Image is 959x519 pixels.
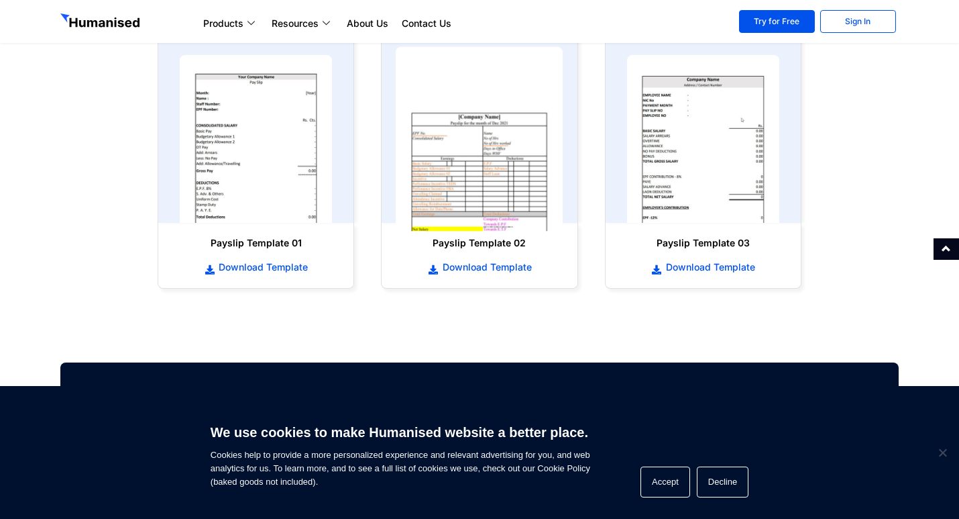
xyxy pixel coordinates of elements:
[395,260,563,275] a: Download Template
[215,261,308,274] span: Download Template
[739,10,815,33] a: Try for Free
[340,15,395,32] a: About Us
[180,55,332,223] img: payslip template
[265,15,340,32] a: Resources
[395,236,563,250] h6: Payslip Template 02
[172,236,340,250] h6: Payslip Template 01
[640,467,690,498] button: Accept
[172,260,340,275] a: Download Template
[627,55,779,223] img: payslip template
[619,260,787,275] a: Download Template
[663,261,755,274] span: Download Template
[211,423,590,442] h6: We use cookies to make Humanised website a better place.
[211,416,590,489] span: Cookies help to provide a more personalized experience and relevant advertising for you, and web ...
[820,10,896,33] a: Sign In
[936,446,949,459] span: Decline
[60,13,142,31] img: GetHumanised Logo
[196,15,265,32] a: Products
[697,467,748,498] button: Decline
[439,261,532,274] span: Download Template
[619,236,787,250] h6: Payslip Template 03
[396,47,563,232] img: payslip template
[395,15,458,32] a: Contact Us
